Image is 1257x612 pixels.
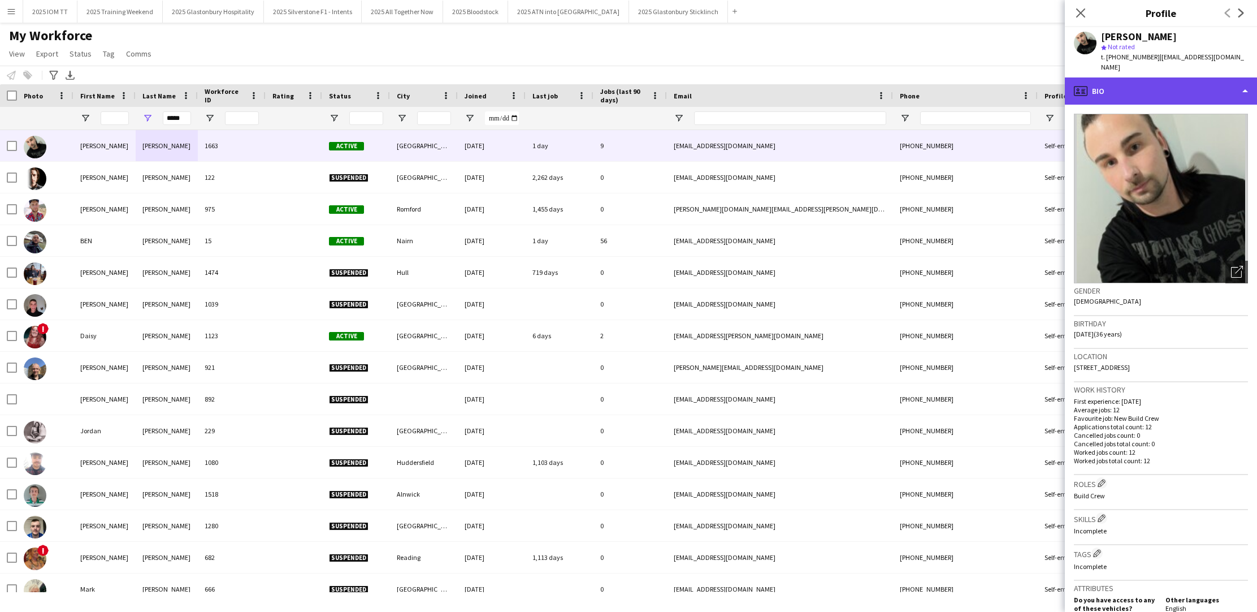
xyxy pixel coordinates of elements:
div: [DATE] [458,447,526,478]
span: Suspended [329,490,369,499]
div: [EMAIL_ADDRESS][DOMAIN_NAME] [667,415,893,446]
div: [PERSON_NAME] [136,162,198,193]
div: [PERSON_NAME] [136,415,198,446]
div: Self-employed Crew [1038,479,1110,510]
div: Self-employed Crew [1038,257,1110,288]
span: Active [329,332,364,341]
div: [EMAIL_ADDRESS][DOMAIN_NAME] [667,574,893,605]
div: Self-employed Crew [1038,130,1110,161]
div: BEN [73,225,136,256]
span: Suspended [329,300,369,309]
button: 2025 ATN into [GEOGRAPHIC_DATA] [508,1,629,23]
div: 1474 [198,257,266,288]
span: Suspended [329,395,369,404]
div: [GEOGRAPHIC_DATA] [390,162,458,193]
div: 9 [593,130,667,161]
span: Photo [24,92,43,100]
div: [GEOGRAPHIC_DATA] [390,320,458,351]
span: Active [329,237,364,245]
a: Status [65,46,96,61]
h3: Skills [1074,512,1248,524]
div: Self-employed Crew [1038,447,1110,478]
div: [PERSON_NAME] [136,288,198,320]
div: [PERSON_NAME] [73,288,136,320]
span: Suspended [329,554,369,562]
span: Comms [126,49,151,59]
span: Email [674,92,692,100]
span: Suspended [329,427,369,436]
input: Joined Filter Input [485,111,519,125]
div: Self-employed Crew [1038,574,1110,605]
input: Email Filter Input [694,111,886,125]
div: [DATE] [458,257,526,288]
div: [PHONE_NUMBER] [893,130,1038,161]
div: [PERSON_NAME] [73,383,136,415]
span: Suspended [329,522,369,531]
div: [PERSON_NAME] [73,162,136,193]
img: Andrew Smith [24,167,46,190]
span: [STREET_ADDRESS] [1074,363,1130,372]
span: Joined [465,92,487,100]
div: 229 [198,415,266,446]
span: Active [329,205,364,214]
input: Last Name Filter Input [163,111,191,125]
div: Huddersfield [390,447,458,478]
div: [DATE] [458,479,526,510]
div: [PERSON_NAME] [73,542,136,573]
div: [EMAIL_ADDRESS][DOMAIN_NAME] [667,162,893,193]
div: [PERSON_NAME] [136,383,198,415]
span: Rating [272,92,294,100]
p: Worked jobs total count: 12 [1074,456,1248,465]
div: [PERSON_NAME] [136,130,198,161]
div: 1039 [198,288,266,320]
a: View [5,46,29,61]
div: [PERSON_NAME] [136,574,198,605]
div: [PERSON_NAME] [73,352,136,383]
div: Open photos pop-in [1225,261,1248,283]
span: City [397,92,410,100]
div: [DATE] [458,510,526,541]
div: [EMAIL_ADDRESS][DOMAIN_NAME] [667,542,893,573]
div: Romford [390,193,458,225]
div: [PERSON_NAME] [136,320,198,351]
div: [PERSON_NAME] [73,130,136,161]
p: Incomplete [1074,527,1248,535]
div: 1663 [198,130,266,161]
span: Profile [1044,92,1067,100]
div: [EMAIL_ADDRESS][DOMAIN_NAME] [667,130,893,161]
span: Phone [900,92,920,100]
div: [EMAIL_ADDRESS][DOMAIN_NAME] [667,288,893,320]
div: [EMAIL_ADDRESS][PERSON_NAME][DOMAIN_NAME] [667,320,893,351]
button: 2025 Training Weekend [77,1,163,23]
div: 1,455 days [526,193,593,225]
img: Adam Smith [24,136,46,158]
p: Average jobs: 12 [1074,406,1248,414]
div: [PHONE_NUMBER] [893,447,1038,478]
div: Alnwick [390,479,458,510]
div: [DATE] [458,193,526,225]
a: Tag [98,46,119,61]
div: [EMAIL_ADDRESS][DOMAIN_NAME] [667,510,893,541]
span: Jobs (last 90 days) [600,87,647,104]
div: Hull [390,257,458,288]
h3: Birthday [1074,318,1248,329]
button: 2025 Silverstone F1 - Intents [264,1,362,23]
div: Jordan [73,415,136,446]
div: 0 [593,447,667,478]
span: First Name [80,92,115,100]
span: Export [36,49,58,59]
input: Phone Filter Input [920,111,1031,125]
input: First Name Filter Input [101,111,129,125]
div: [DATE] [458,130,526,161]
div: [PHONE_NUMBER] [893,415,1038,446]
span: Last Name [142,92,176,100]
span: Suspended [329,269,369,277]
div: 0 [593,383,667,415]
div: [DATE] [458,320,526,351]
span: Workforce ID [205,87,245,104]
div: Self-employed Crew [1038,542,1110,573]
div: 1,103 days [526,447,593,478]
div: Self-employed Crew [1038,352,1110,383]
span: Status [329,92,351,100]
p: First experience: [DATE] [1074,397,1248,406]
